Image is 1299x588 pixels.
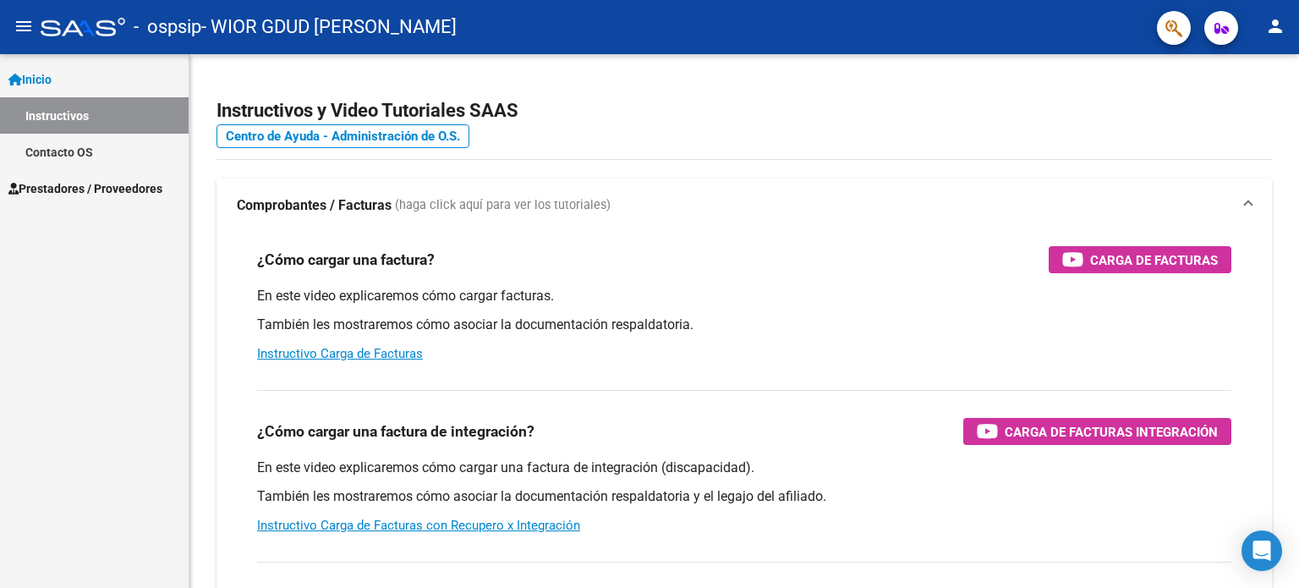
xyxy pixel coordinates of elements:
p: En este video explicaremos cómo cargar facturas. [257,287,1231,305]
mat-icon: menu [14,16,34,36]
p: También les mostraremos cómo asociar la documentación respaldatoria y el legajo del afiliado. [257,487,1231,506]
span: Carga de Facturas [1090,250,1218,271]
span: Carga de Facturas Integración [1005,421,1218,442]
div: Open Intercom Messenger [1241,530,1282,571]
span: - ospsip [134,8,201,46]
span: Prestadores / Proveedores [8,179,162,198]
mat-expansion-panel-header: Comprobantes / Facturas (haga click aquí para ver los tutoriales) [216,179,1272,233]
mat-icon: person [1265,16,1285,36]
a: Instructivo Carga de Facturas con Recupero x Integración [257,518,580,533]
span: (haga click aquí para ver los tutoriales) [395,196,611,215]
h2: Instructivos y Video Tutoriales SAAS [216,95,1272,127]
p: También les mostraremos cómo asociar la documentación respaldatoria. [257,316,1231,334]
h3: ¿Cómo cargar una factura? [257,248,435,272]
button: Carga de Facturas [1049,246,1231,273]
a: Instructivo Carga de Facturas [257,346,423,361]
strong: Comprobantes / Facturas [237,196,392,215]
h3: ¿Cómo cargar una factura de integración? [257,420,534,443]
a: Centro de Ayuda - Administración de O.S. [216,124,469,148]
p: En este video explicaremos cómo cargar una factura de integración (discapacidad). [257,459,1231,477]
span: - WIOR GDUD [PERSON_NAME] [201,8,457,46]
span: Inicio [8,70,52,89]
button: Carga de Facturas Integración [963,418,1231,445]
